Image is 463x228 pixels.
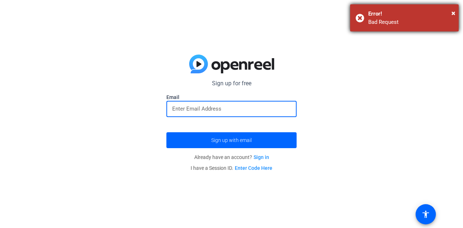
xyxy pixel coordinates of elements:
[166,132,297,148] button: Sign up with email
[254,154,269,160] a: Sign in
[235,165,272,171] a: Enter Code Here
[451,8,455,18] button: Close
[421,210,430,219] mat-icon: accessibility
[166,79,297,88] p: Sign up for free
[368,18,453,26] div: Bad Request
[166,94,297,101] label: Email
[191,165,272,171] span: I have a Session ID.
[172,104,291,113] input: Enter Email Address
[189,55,274,73] img: blue-gradient.svg
[368,10,453,18] div: Error!
[451,9,455,17] span: ×
[194,154,269,160] span: Already have an account?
